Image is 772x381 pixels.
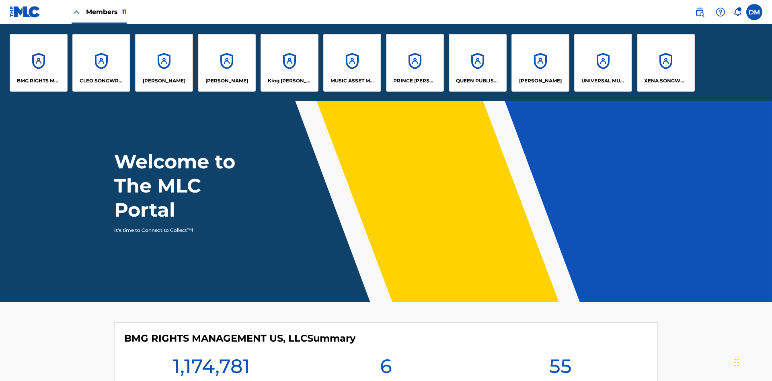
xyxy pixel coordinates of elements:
[72,7,81,17] img: Close
[10,6,41,18] img: MLC Logo
[581,77,625,84] p: UNIVERSAL MUSIC PUB GROUP
[122,8,127,16] span: 11
[574,34,632,92] a: AccountsUNIVERSAL MUSIC PUB GROUP
[746,4,762,20] div: User Menu
[17,77,61,84] p: BMG RIGHTS MANAGEMENT US, LLC
[449,34,507,92] a: AccountsQUEEN PUBLISHA
[198,34,256,92] a: Accounts[PERSON_NAME]
[124,332,355,344] h4: BMG RIGHTS MANAGEMENT US, LLC
[143,77,185,84] p: ELVIS COSTELLO
[637,34,695,92] a: AccountsXENA SONGWRITER
[323,34,381,92] a: AccountsMUSIC ASSET MANAGEMENT (MAM)
[114,150,265,222] h1: Welcome to The MLC Portal
[393,77,437,84] p: PRINCE MCTESTERSON
[732,342,772,381] iframe: Chat Widget
[261,34,318,92] a: AccountsKing [PERSON_NAME]
[733,8,741,16] div: Notifications
[519,77,562,84] p: RONALD MCTESTERSON
[268,77,312,84] p: King McTesterson
[712,4,729,20] div: Help
[331,77,374,84] p: MUSIC ASSET MANAGEMENT (MAM)
[86,7,127,16] span: Members
[456,77,500,84] p: QUEEN PUBLISHA
[716,7,725,17] img: help
[644,77,688,84] p: XENA SONGWRITER
[80,77,123,84] p: CLEO SONGWRITER
[114,227,254,234] p: It's time to Connect to Collect™!
[692,4,708,20] a: Public Search
[511,34,569,92] a: Accounts[PERSON_NAME]
[72,34,130,92] a: AccountsCLEO SONGWRITER
[135,34,193,92] a: Accounts[PERSON_NAME]
[205,77,248,84] p: EYAMA MCSINGER
[695,7,704,17] img: search
[386,34,444,92] a: AccountsPRINCE [PERSON_NAME]
[734,350,739,375] div: Drag
[10,34,68,92] a: AccountsBMG RIGHTS MANAGEMENT US, LLC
